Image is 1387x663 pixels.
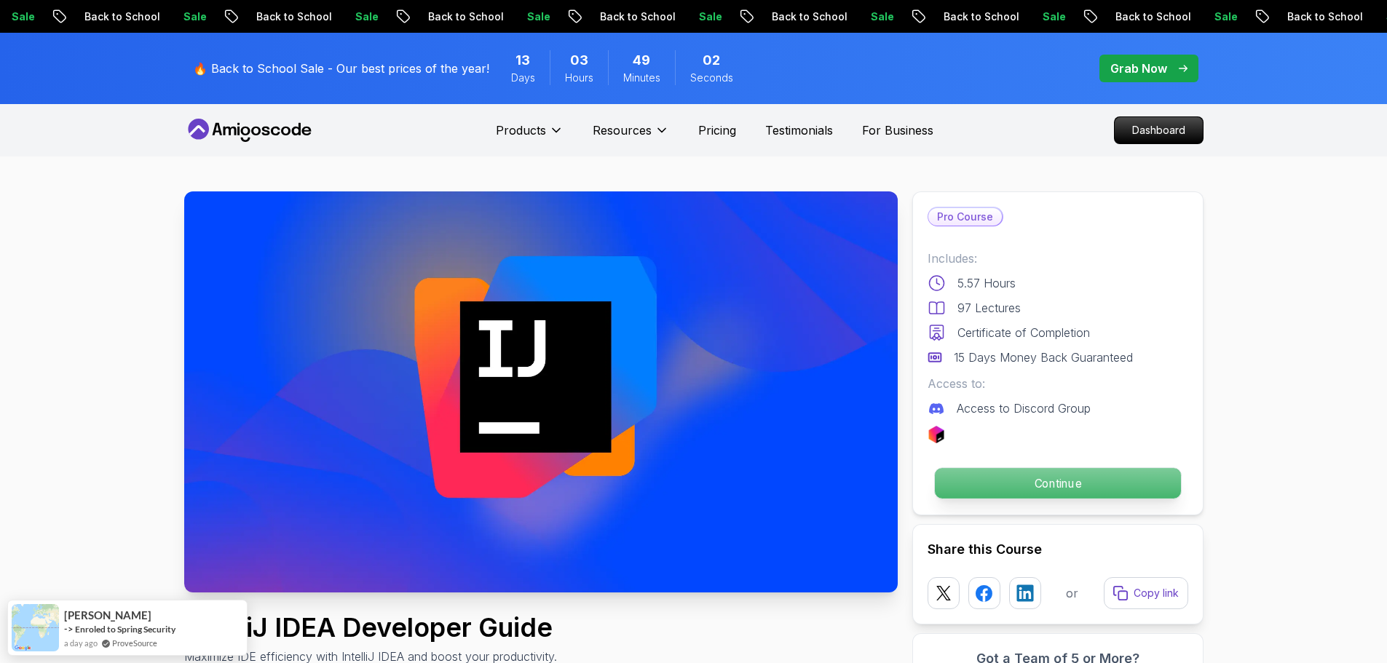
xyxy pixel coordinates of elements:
span: 3 Hours [570,50,588,71]
p: 15 Days Money Back Guaranteed [954,349,1133,366]
button: Copy link [1104,577,1188,609]
p: Includes: [928,250,1188,267]
a: For Business [862,122,933,139]
button: Continue [933,467,1181,499]
span: 49 Minutes [633,50,650,71]
p: Back to School [415,9,514,24]
a: Dashboard [1114,116,1204,144]
button: Resources [593,122,669,151]
h1: IntelliJ IDEA Developer Guide [184,613,557,642]
p: Sale [1030,9,1076,24]
p: Back to School [1274,9,1373,24]
a: Enroled to Spring Security [75,624,175,635]
p: Products [496,122,546,139]
p: Dashboard [1115,117,1203,143]
p: Continue [934,468,1180,499]
p: Back to School [71,9,170,24]
p: Access to: [928,375,1188,392]
a: ProveSource [112,637,157,649]
p: Back to School [930,9,1030,24]
p: Sale [342,9,389,24]
span: Minutes [623,71,660,85]
span: Days [511,71,535,85]
h2: Share this Course [928,539,1188,560]
p: 97 Lectures [957,299,1021,317]
p: Grab Now [1110,60,1167,77]
img: provesource social proof notification image [12,604,59,651]
p: Back to School [759,9,858,24]
span: Seconds [690,71,733,85]
p: Access to Discord Group [957,400,1091,417]
span: 13 Days [515,50,530,71]
span: [PERSON_NAME] [64,609,151,622]
p: Copy link [1134,586,1179,600]
p: Sale [858,9,904,24]
p: Certificate of Completion [957,324,1090,341]
p: Back to School [587,9,686,24]
p: 🔥 Back to School Sale - Our best prices of the year! [193,60,489,77]
a: Testimonials [765,122,833,139]
p: Sale [514,9,561,24]
span: a day ago [64,637,98,649]
span: Hours [565,71,593,85]
p: Back to School [1102,9,1201,24]
span: -> [64,623,74,635]
p: Back to School [243,9,342,24]
p: Resources [593,122,652,139]
p: or [1066,584,1078,602]
p: Sale [686,9,732,24]
img: jetbrains logo [928,426,945,443]
p: Sale [1201,9,1248,24]
span: 2 Seconds [703,50,720,71]
p: Pro Course [928,208,1002,226]
button: Products [496,122,564,151]
a: Pricing [698,122,736,139]
p: Sale [170,9,217,24]
img: intellij-developer-guide_thumbnail [184,191,898,592]
p: 5.57 Hours [957,274,1016,292]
